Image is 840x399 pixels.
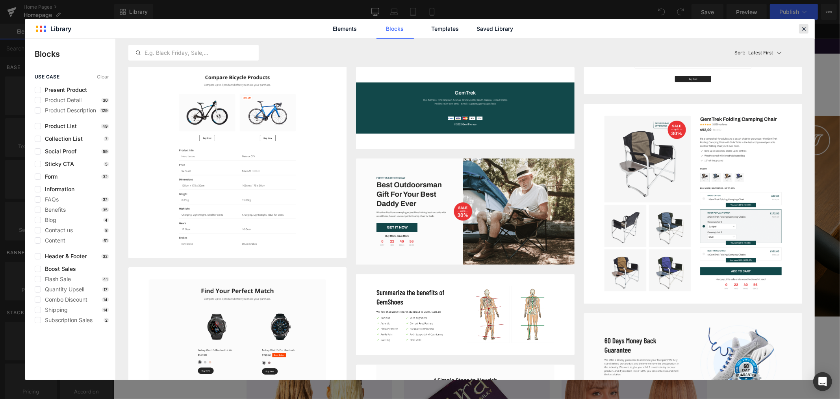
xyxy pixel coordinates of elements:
[41,276,71,282] span: Flash Sale
[41,123,77,129] span: Product List
[102,277,109,282] p: 41
[813,372,832,391] div: Open Intercom Messenger
[477,19,514,39] a: Saved Library
[320,76,381,92] summary: STYLIST TOOLS
[165,80,183,88] span: HOME
[104,162,109,166] p: 5
[41,296,87,303] span: Combo Discount
[41,266,76,272] span: Boost Sales
[35,48,115,60] p: Blocks
[469,76,522,92] a: COLOR CHART
[41,97,82,103] span: Product Detail
[128,62,347,258] img: image
[41,196,59,203] span: FAQs
[356,274,574,355] img: image
[100,108,109,113] p: 129
[41,173,57,180] span: Form
[103,218,109,222] p: 4
[325,80,371,88] span: STYLIST TOOLS
[245,80,259,88] span: HAIR
[102,287,109,292] p: 17
[731,39,802,67] button: Latest FirstSort:Latest First
[97,74,109,80] span: Clear
[270,76,320,92] summary: EYELASHES
[129,48,258,58] input: E.g. Black Friday, Sale,...
[240,76,270,92] summary: HAIR
[376,19,414,39] a: Blocks
[41,107,96,114] span: Product Description
[748,49,773,56] p: Latest First
[104,318,109,323] p: 2
[41,207,66,213] span: Benefits
[473,80,517,88] span: COLOR CHART
[101,254,109,259] p: 32
[104,228,109,233] p: 8
[326,19,364,39] a: Elements
[386,80,458,88] span: [PERSON_NAME] TOOLS
[146,46,164,63] summary: Search
[160,76,188,92] a: HOME
[35,74,59,80] span: use case
[584,104,802,304] img: image
[101,174,109,179] p: 32
[41,317,93,323] span: Subscription Sales
[41,227,73,233] span: Contact us
[102,297,109,302] p: 14
[333,304,428,319] strong: COMING SOON
[522,76,566,92] summary: CONTACT
[356,67,574,149] img: image
[314,41,412,69] img: Ejemplo barbertools Global Morado Inc.
[41,217,56,223] span: Blog
[356,158,574,265] img: image
[193,80,235,88] span: NEW ARRIVAL
[101,149,109,154] p: 59
[101,197,109,202] p: 32
[101,98,109,103] p: 30
[101,124,109,129] p: 49
[104,136,109,141] p: 7
[274,80,309,88] span: EYELASHES
[41,148,76,155] span: Social Proof
[41,237,65,244] span: Content
[381,76,469,92] summary: [PERSON_NAME] TOOLS
[41,253,87,259] span: Header & Footer
[101,207,109,212] p: 35
[188,76,240,92] a: NEW ARRIVAL
[41,161,74,167] span: Sticky CTA
[41,307,68,313] span: Shipping
[41,136,83,142] span: Collection List
[426,19,464,39] a: Templates
[41,286,84,293] span: Quantity Upsell
[527,80,556,88] span: CONTACT
[41,87,87,93] span: Present Product
[102,238,109,243] p: 61
[102,308,109,312] p: 14
[734,50,745,56] span: Sort:
[41,186,74,192] span: Information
